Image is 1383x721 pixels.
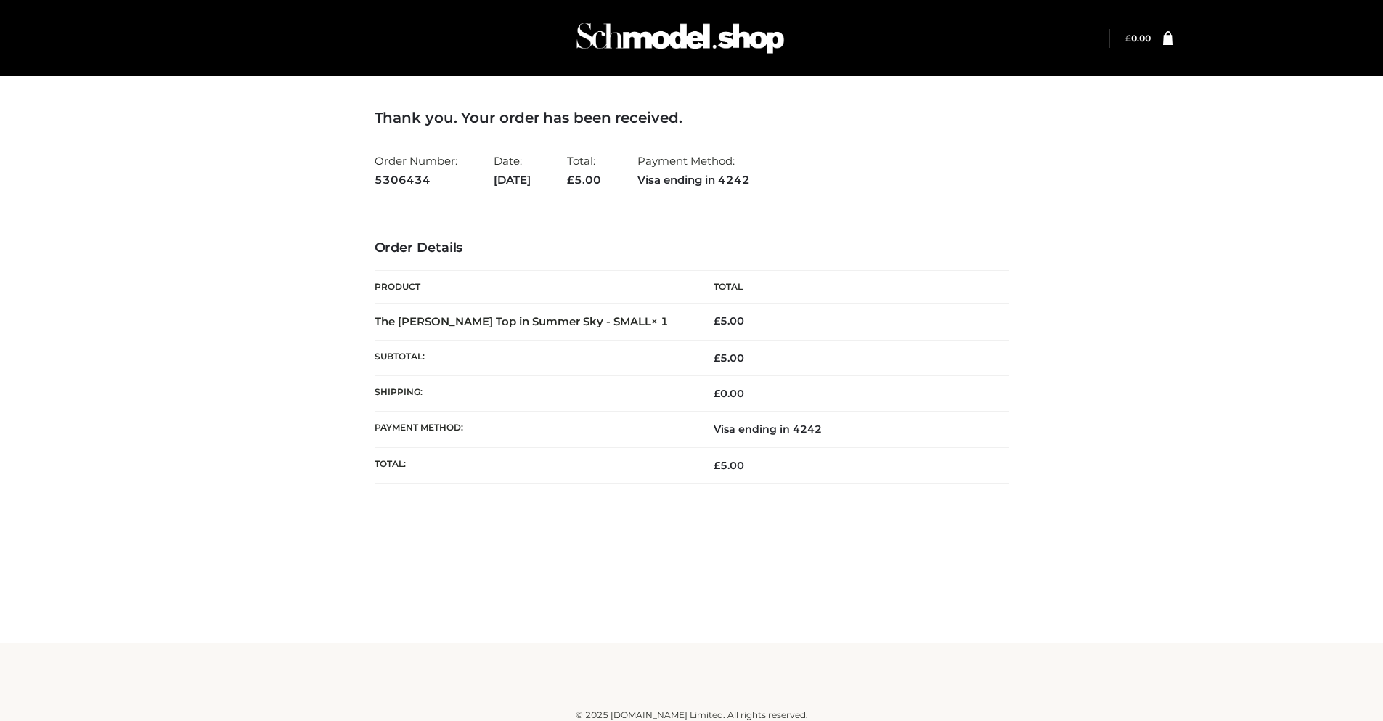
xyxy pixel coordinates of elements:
[714,459,720,472] span: £
[637,148,750,192] li: Payment Method:
[692,271,1009,304] th: Total
[375,340,692,375] th: Subtotal:
[714,314,720,327] span: £
[375,376,692,412] th: Shipping:
[375,148,457,192] li: Order Number:
[714,387,720,400] span: £
[714,351,720,364] span: £
[375,412,692,447] th: Payment method:
[637,171,750,190] strong: Visa ending in 4242
[494,148,531,192] li: Date:
[494,171,531,190] strong: [DATE]
[714,459,744,472] span: 5.00
[375,447,692,483] th: Total:
[567,148,601,192] li: Total:
[651,314,669,328] strong: × 1
[1125,33,1151,44] bdi: 0.00
[1125,33,1131,44] span: £
[692,412,1009,447] td: Visa ending in 4242
[375,271,692,304] th: Product
[375,171,457,190] strong: 5306434
[1125,33,1151,44] a: £0.00
[375,109,1009,126] h3: Thank you. Your order has been received.
[375,240,1009,256] h3: Order Details
[567,173,574,187] span: £
[567,173,601,187] span: 5.00
[714,314,744,327] bdi: 5.00
[714,387,744,400] bdi: 0.00
[571,9,789,67] img: Schmodel Admin 964
[714,351,744,364] span: 5.00
[375,314,669,328] strong: The [PERSON_NAME] Top in Summer Sky - SMALL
